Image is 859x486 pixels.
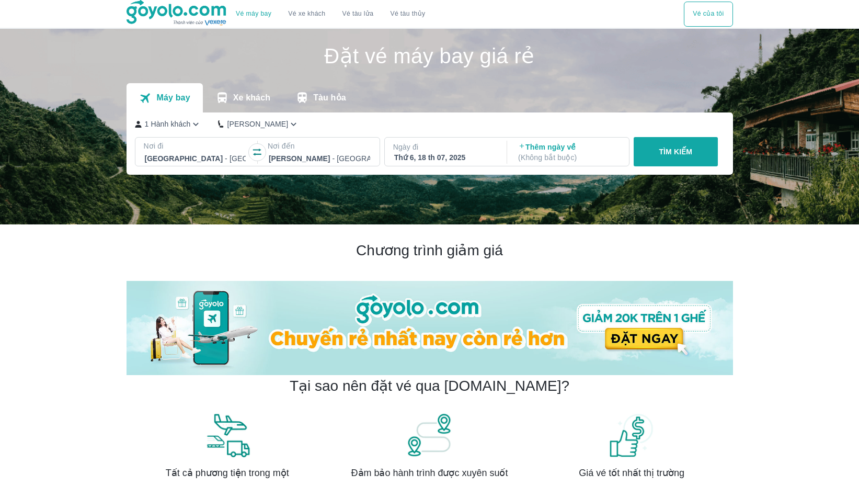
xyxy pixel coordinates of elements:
div: choose transportation mode [684,2,732,27]
img: banner [608,412,655,458]
a: Vé tàu lửa [334,2,382,27]
a: Vé máy bay [236,10,271,18]
span: Đảm bảo hành trình được xuyên suốt [351,467,508,479]
p: Xe khách [233,93,270,103]
img: banner-home [127,281,733,375]
h2: Chương trình giảm giá [127,241,733,260]
p: TÌM KIẾM [659,146,692,157]
button: 1 Hành khách [135,119,202,130]
p: ( Không bắt buộc ) [518,152,620,163]
p: Thêm ngày về [518,142,620,163]
img: banner [204,412,251,458]
p: Nơi đi [144,141,247,151]
button: Vé tàu thủy [382,2,433,27]
div: Thứ 6, 18 th 07, 2025 [394,152,496,163]
p: Tàu hỏa [313,93,346,103]
p: Máy bay [156,93,190,103]
h2: Tại sao nên đặt vé qua [DOMAIN_NAME]? [290,377,569,395]
button: Vé của tôi [684,2,732,27]
p: 1 Hành khách [145,119,191,129]
button: TÌM KIẾM [634,137,718,166]
p: Ngày đi [393,142,497,152]
img: banner [406,412,453,458]
div: choose transportation mode [227,2,433,27]
p: Nơi đến [268,141,371,151]
h1: Đặt vé máy bay giá rẻ [127,46,733,66]
button: [PERSON_NAME] [218,119,299,130]
a: Vé xe khách [288,10,325,18]
span: Tất cả phương tiện trong một [166,467,289,479]
span: Giá vé tốt nhất thị trường [579,467,684,479]
p: [PERSON_NAME] [227,119,288,129]
div: transportation tabs [127,83,359,112]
